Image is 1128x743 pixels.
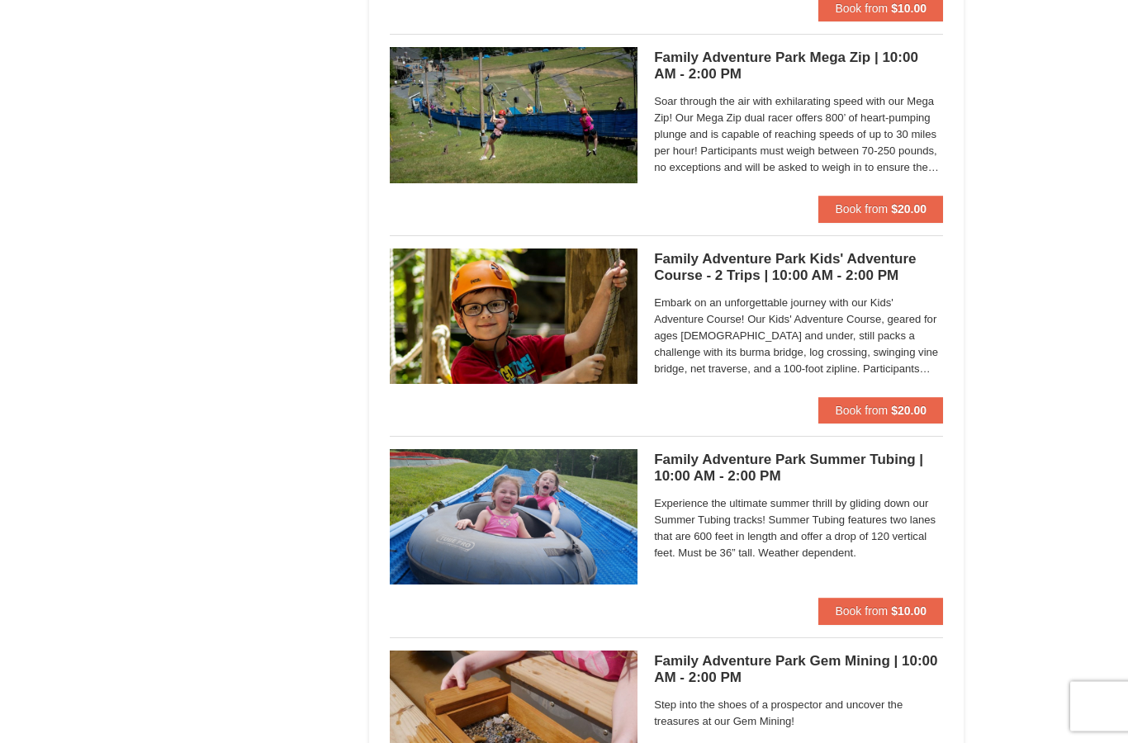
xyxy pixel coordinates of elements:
[818,599,943,625] button: Book from $10.00
[835,405,888,418] span: Book from
[818,398,943,424] button: Book from $20.00
[835,605,888,618] span: Book from
[891,2,927,16] strong: $10.00
[390,48,637,183] img: 6619925-28-354a14a2.jpg
[835,203,888,216] span: Book from
[654,296,943,378] span: Embark on an unforgettable journey with our Kids' Adventure Course! Our Kids' Adventure Course, g...
[654,496,943,562] span: Experience the ultimate summer thrill by gliding down our Summer Tubing tracks! Summer Tubing fea...
[891,605,927,618] strong: $10.00
[390,450,637,585] img: 6619925-26-de8af78e.jpg
[654,252,943,285] h5: Family Adventure Park Kids' Adventure Course - 2 Trips | 10:00 AM - 2:00 PM
[654,698,943,731] span: Step into the shoes of a prospector and uncover the treasures at our Gem Mining!
[654,654,943,687] h5: Family Adventure Park Gem Mining | 10:00 AM - 2:00 PM
[654,50,943,83] h5: Family Adventure Park Mega Zip | 10:00 AM - 2:00 PM
[835,2,888,16] span: Book from
[891,203,927,216] strong: $20.00
[654,452,943,485] h5: Family Adventure Park Summer Tubing | 10:00 AM - 2:00 PM
[654,94,943,177] span: Soar through the air with exhilarating speed with our Mega Zip! Our Mega Zip dual racer offers 80...
[891,405,927,418] strong: $20.00
[390,249,637,385] img: 6619925-25-20606efb.jpg
[818,196,943,223] button: Book from $20.00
